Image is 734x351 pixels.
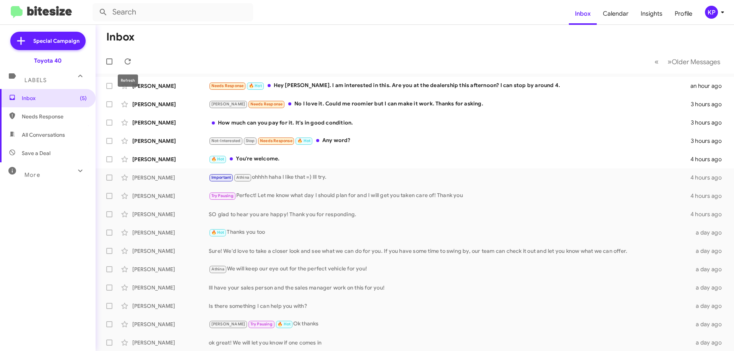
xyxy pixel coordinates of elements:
[22,149,50,157] span: Save a Deal
[278,322,291,327] span: 🔥 Hot
[33,37,80,45] span: Special Campaign
[132,82,209,90] div: [PERSON_NAME]
[209,119,691,126] div: How much can you pay for it. It's in good condition.
[650,54,663,70] button: Previous
[211,267,224,272] span: Athina
[211,193,234,198] span: Try Pausing
[690,192,728,200] div: 4 hours ago
[691,247,728,255] div: a day ago
[132,247,209,255] div: [PERSON_NAME]
[132,192,209,200] div: [PERSON_NAME]
[211,83,244,88] span: Needs Response
[705,6,718,19] div: KP
[650,54,725,70] nav: Page navigation example
[132,229,209,236] div: [PERSON_NAME]
[691,100,728,108] div: 3 hours ago
[118,74,138,87] div: Refresh
[10,32,86,50] a: Special Campaign
[691,119,728,126] div: 3 hours ago
[209,228,691,237] div: Thanks you too
[211,138,241,143] span: Not-Interested
[249,83,262,88] span: 🔥 Hot
[260,138,292,143] span: Needs Response
[209,339,691,346] div: ok great! We will let you know if one comes in
[132,100,209,108] div: [PERSON_NAME]
[211,102,245,107] span: [PERSON_NAME]
[669,3,698,25] a: Profile
[132,284,209,291] div: [PERSON_NAME]
[209,284,691,291] div: Ill have your sales person and the sales manager work on this for you!
[690,82,728,90] div: an hour ago
[691,265,728,273] div: a day ago
[132,210,209,218] div: [PERSON_NAME]
[22,131,65,139] span: All Conversations
[93,3,253,21] input: Search
[250,102,283,107] span: Needs Response
[132,302,209,310] div: [PERSON_NAME]
[672,58,720,66] span: Older Messages
[209,173,690,182] div: ohhhh haha I like that =) Ill try.
[236,175,249,180] span: Athina
[211,230,224,235] span: 🔥 Hot
[209,191,690,200] div: Perfect! Let me know what day I should plan for and I will get you taken care of! Thank you
[654,57,659,66] span: «
[132,339,209,346] div: [PERSON_NAME]
[80,94,87,102] span: (5)
[690,174,728,181] div: 4 hours ago
[691,137,728,145] div: 3 hours ago
[106,31,135,43] h1: Inbox
[22,94,87,102] span: Inbox
[597,3,635,25] a: Calendar
[22,113,87,120] span: Needs Response
[297,138,310,143] span: 🔥 Hot
[209,320,691,328] div: Ok thanks
[24,171,40,178] span: More
[209,247,691,255] div: Sure! We'd love to take a closer look and see what we can do for you. If you have some time to sw...
[691,320,728,328] div: a day ago
[24,77,47,84] span: Labels
[691,229,728,236] div: a day ago
[209,100,691,108] div: No I love it. Could me roomier but I can make it work. Thanks for asking.
[209,210,690,218] div: SO glad to hear you are happy! Thank you for responding.
[569,3,597,25] a: Inbox
[211,322,245,327] span: [PERSON_NAME]
[209,81,690,90] div: Hey [PERSON_NAME]. I am interested in this. Are you at the dealership this afternoon? I can stop ...
[690,210,728,218] div: 4 hours ago
[698,6,726,19] button: KP
[132,320,209,328] div: [PERSON_NAME]
[209,265,691,273] div: We will keep our eye out for the perfect vehicle for you!
[691,302,728,310] div: a day ago
[132,119,209,126] div: [PERSON_NAME]
[209,136,691,145] div: Any word?
[211,157,224,162] span: 🔥 Hot
[691,284,728,291] div: a day ago
[209,155,690,163] div: You're welcome.
[132,265,209,273] div: [PERSON_NAME]
[246,138,255,143] span: Stop
[132,155,209,163] div: [PERSON_NAME]
[132,174,209,181] div: [PERSON_NAME]
[132,137,209,145] div: [PERSON_NAME]
[209,302,691,310] div: Is there something I can help you with?
[635,3,669,25] a: Insights
[34,57,62,65] div: Toyota 40
[691,339,728,346] div: a day ago
[690,155,728,163] div: 4 hours ago
[667,57,672,66] span: »
[211,175,231,180] span: Important
[250,322,273,327] span: Try Pausing
[663,54,725,70] button: Next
